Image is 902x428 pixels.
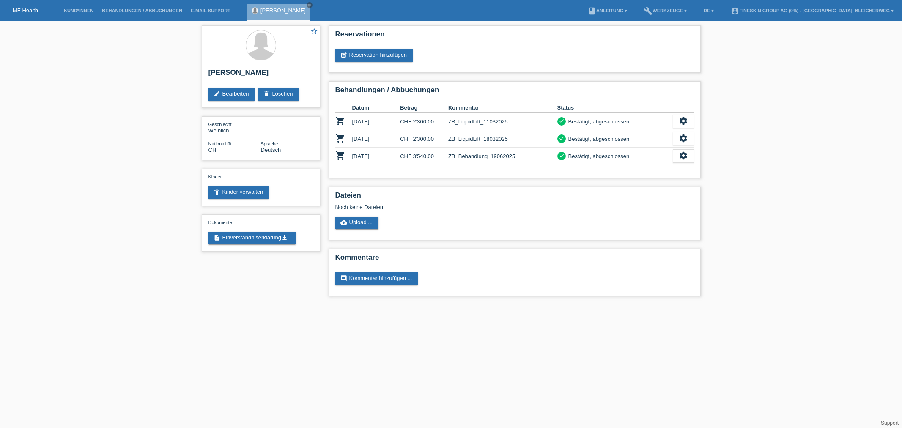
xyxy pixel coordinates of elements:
a: DE ▾ [699,8,718,13]
div: Bestätigt, abgeschlossen [566,117,630,126]
td: [DATE] [352,148,400,165]
h2: Kommentare [335,253,694,266]
td: [DATE] [352,113,400,130]
a: star_border [310,27,318,36]
i: account_circle [731,7,739,15]
a: close [307,2,313,8]
i: check [559,118,565,124]
h2: Reservationen [335,30,694,43]
td: [DATE] [352,130,400,148]
a: commentKommentar hinzufügen ... [335,272,418,285]
td: CHF 2'300.00 [400,113,448,130]
th: Datum [352,103,400,113]
i: settings [679,134,688,143]
td: CHF 3'540.00 [400,148,448,165]
a: Behandlungen / Abbuchungen [98,8,186,13]
span: Geschlecht [208,122,232,127]
span: Schweiz [208,147,217,153]
a: accessibility_newKinder verwalten [208,186,269,199]
i: POSP00023710 [335,151,345,161]
td: ZB_Behandlung_19062025 [448,148,557,165]
a: cloud_uploadUpload ... [335,217,379,229]
i: build [644,7,653,15]
a: [PERSON_NAME] [260,7,306,14]
h2: Dateien [335,191,694,204]
span: Deutsch [261,147,281,153]
th: Betrag [400,103,448,113]
td: CHF 2'300.00 [400,130,448,148]
span: Sprache [261,141,278,146]
i: description [214,234,220,241]
a: E-Mail Support [186,8,235,13]
i: settings [679,116,688,126]
i: POSP00019663 [335,116,345,126]
div: Noch keine Dateien [335,204,594,210]
a: MF Health [13,7,38,14]
td: ZB_LiquidLift_18032025 [448,130,557,148]
i: get_app [281,234,288,241]
div: Weiblich [208,121,261,134]
a: account_circleFineSkin Group AG (0%) - [GEOGRAPHIC_DATA], Bleicherweg ▾ [727,8,898,13]
div: Bestätigt, abgeschlossen [566,134,630,143]
a: post_addReservation hinzufügen [335,49,413,62]
h2: Behandlungen / Abbuchungen [335,86,694,99]
td: ZB_LiquidLift_11032025 [448,113,557,130]
i: star_border [310,27,318,35]
i: comment [340,275,347,282]
i: POSP00019894 [335,133,345,143]
i: delete [263,91,270,97]
a: bookAnleitung ▾ [584,8,631,13]
span: Dokumente [208,220,232,225]
a: editBearbeiten [208,88,255,101]
th: Kommentar [448,103,557,113]
div: Bestätigt, abgeschlossen [566,152,630,161]
i: post_add [340,52,347,58]
i: book [588,7,596,15]
h2: [PERSON_NAME] [208,69,313,81]
a: Kund*innen [60,8,98,13]
span: Kinder [208,174,222,179]
a: deleteLöschen [258,88,299,101]
i: accessibility_new [214,189,220,195]
a: Support [881,420,899,426]
th: Status [557,103,673,113]
i: check [559,135,565,141]
i: close [307,3,312,7]
span: Nationalität [208,141,232,146]
i: edit [214,91,220,97]
a: buildWerkzeuge ▾ [640,8,691,13]
a: descriptionEinverständniserklärungget_app [208,232,296,244]
i: cloud_upload [340,219,347,226]
i: settings [679,151,688,160]
i: check [559,153,565,159]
